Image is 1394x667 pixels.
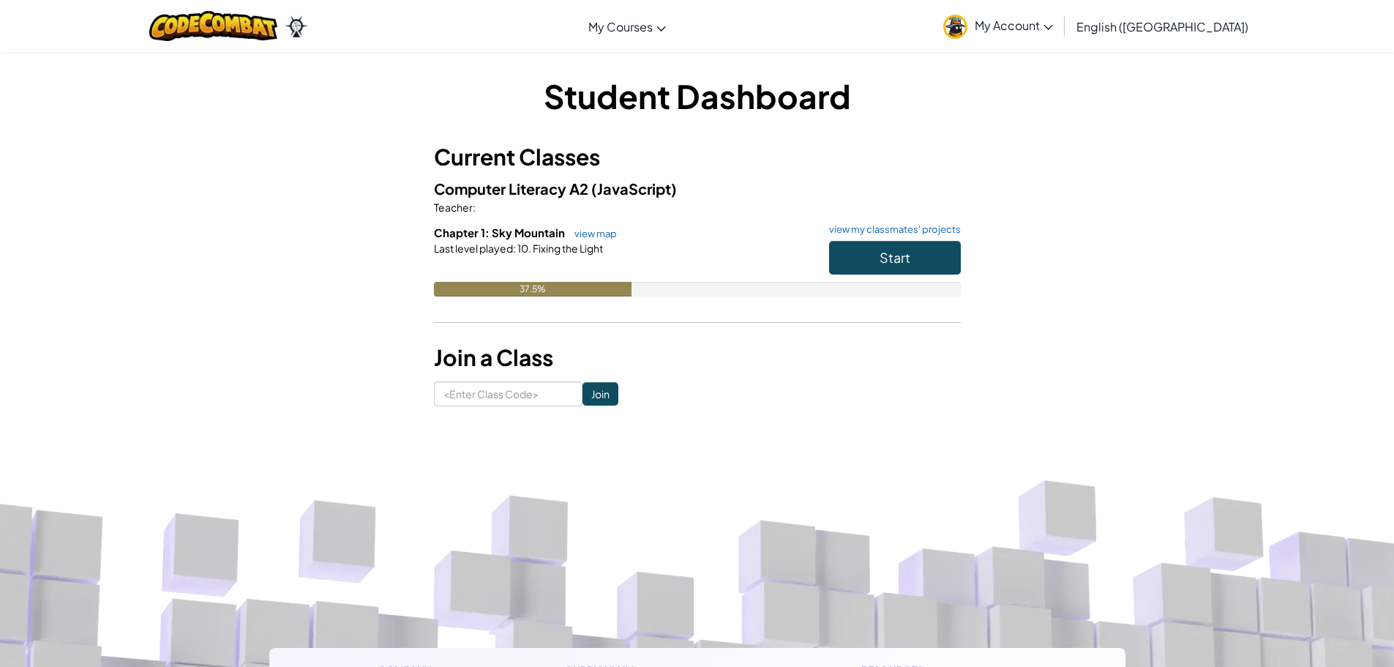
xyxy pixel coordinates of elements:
[1069,7,1256,46] a: English ([GEOGRAPHIC_DATA])
[516,242,531,255] span: 10.
[285,15,308,37] img: Ozaria
[588,19,653,34] span: My Courses
[567,228,617,239] a: view map
[434,73,961,119] h1: Student Dashboard
[581,7,673,46] a: My Courses
[936,3,1060,49] a: My Account
[1076,19,1248,34] span: English ([GEOGRAPHIC_DATA])
[434,201,473,214] span: Teacher
[434,179,591,198] span: Computer Literacy A2
[582,382,618,406] input: Join
[149,11,277,41] img: CodeCombat logo
[434,282,632,297] div: 37.5%
[473,201,476,214] span: :
[591,179,677,198] span: (JavaScript)
[975,18,1053,33] span: My Account
[943,15,967,39] img: avatar
[434,242,513,255] span: Last level played
[822,225,961,234] a: view my classmates' projects
[434,141,961,174] h3: Current Classes
[434,341,961,374] h3: Join a Class
[434,381,582,406] input: <Enter Class Code>
[513,242,516,255] span: :
[434,226,567,239] span: Chapter 1: Sky Mountain
[531,242,603,255] span: Fixing the Light
[880,249,910,266] span: Start
[829,241,961,275] button: Start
